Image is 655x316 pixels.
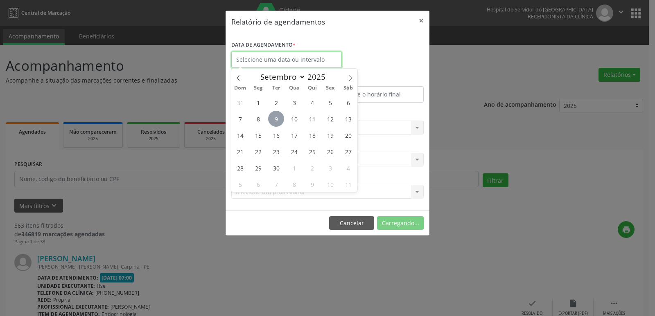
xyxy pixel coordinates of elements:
span: Setembro 22, 2025 [250,143,266,159]
span: Setembro 5, 2025 [322,94,338,110]
select: Month [256,71,305,83]
span: Setembro 28, 2025 [232,160,248,176]
label: ATÉ [330,74,424,86]
input: Selecione o horário final [330,86,424,103]
label: DATA DE AGENDAMENTO [231,39,296,52]
span: Setembro 24, 2025 [286,143,302,159]
span: Setembro 17, 2025 [286,127,302,143]
span: Outubro 1, 2025 [286,160,302,176]
span: Outubro 6, 2025 [250,176,266,192]
span: Outubro 3, 2025 [322,160,338,176]
span: Setembro 29, 2025 [250,160,266,176]
span: Outubro 8, 2025 [286,176,302,192]
span: Sáb [339,85,357,91]
span: Outubro 5, 2025 [232,176,248,192]
span: Setembro 27, 2025 [340,143,356,159]
button: Cancelar [329,216,374,230]
span: Outubro 10, 2025 [322,176,338,192]
span: Setembro 15, 2025 [250,127,266,143]
span: Dom [231,85,249,91]
span: Setembro 1, 2025 [250,94,266,110]
span: Setembro 3, 2025 [286,94,302,110]
span: Outubro 9, 2025 [304,176,320,192]
span: Setembro 19, 2025 [322,127,338,143]
span: Setembro 10, 2025 [286,111,302,127]
span: Setembro 2, 2025 [268,94,284,110]
span: Setembro 30, 2025 [268,160,284,176]
span: Setembro 6, 2025 [340,94,356,110]
span: Qua [285,85,303,91]
span: Setembro 7, 2025 [232,111,248,127]
span: Setembro 11, 2025 [304,111,320,127]
span: Setembro 14, 2025 [232,127,248,143]
span: Setembro 23, 2025 [268,143,284,159]
span: Setembro 18, 2025 [304,127,320,143]
span: Qui [303,85,321,91]
span: Setembro 26, 2025 [322,143,338,159]
span: Seg [249,85,267,91]
span: Outubro 11, 2025 [340,176,356,192]
span: Setembro 16, 2025 [268,127,284,143]
span: Setembro 8, 2025 [250,111,266,127]
span: Sex [321,85,339,91]
span: Outubro 4, 2025 [340,160,356,176]
span: Setembro 13, 2025 [340,111,356,127]
span: Setembro 4, 2025 [304,94,320,110]
span: Setembro 25, 2025 [304,143,320,159]
span: Ter [267,85,285,91]
span: Setembro 9, 2025 [268,111,284,127]
input: Selecione uma data ou intervalo [231,52,342,68]
button: Carregando... [377,216,424,230]
span: Setembro 21, 2025 [232,143,248,159]
span: Outubro 2, 2025 [304,160,320,176]
span: Outubro 7, 2025 [268,176,284,192]
span: Setembro 20, 2025 [340,127,356,143]
span: Setembro 12, 2025 [322,111,338,127]
input: Year [305,72,332,82]
button: Close [413,11,429,31]
span: Agosto 31, 2025 [232,94,248,110]
h5: Relatório de agendamentos [231,16,325,27]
